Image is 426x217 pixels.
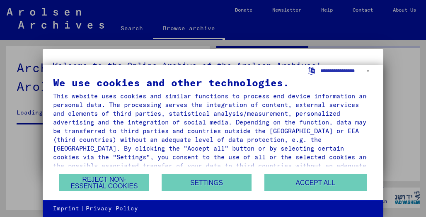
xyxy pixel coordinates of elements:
div: This website uses cookies and similar functions to process end device information and personal da... [53,92,373,179]
button: Settings [162,174,251,191]
h5: Welcome to the Online Archive of the Arolsen Archives! [53,59,373,72]
a: Privacy Policy [86,205,138,213]
button: Accept all [264,174,367,191]
div: We use cookies and other technologies. [53,78,373,88]
a: Imprint [53,205,79,213]
button: Reject non-essential cookies [59,174,149,191]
